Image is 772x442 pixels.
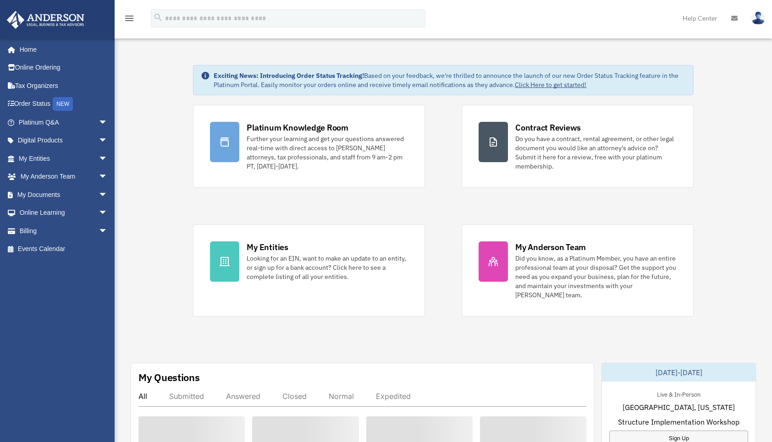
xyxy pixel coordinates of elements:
a: Digital Productsarrow_drop_down [6,131,121,150]
span: arrow_drop_down [99,149,117,168]
div: Submitted [169,392,204,401]
div: Answered [226,392,260,401]
a: Online Ordering [6,59,121,77]
div: Based on your feedback, we're thrilled to announce the launch of our new Order Status Tracking fe... [214,71,685,89]
div: Expedited [376,392,411,401]
a: Order StatusNEW [6,95,121,114]
a: My Anderson Team Did you know, as a Platinum Member, you have an entire professional team at your... [462,224,694,316]
div: Do you have a contract, rental agreement, or other legal document you would like an attorney's ad... [515,134,677,171]
a: Tax Organizers [6,76,121,95]
div: Further your learning and get your questions answered real-time with direct access to [PERSON_NAM... [247,134,408,171]
span: arrow_drop_down [99,113,117,132]
a: My Entitiesarrow_drop_down [6,149,121,168]
div: Closed [282,392,307,401]
a: My Anderson Teamarrow_drop_down [6,168,121,186]
div: Platinum Knowledge Room [247,122,348,133]
span: arrow_drop_down [99,186,117,204]
div: Did you know, as a Platinum Member, you have an entire professional team at your disposal? Get th... [515,254,677,300]
div: Live & In-Person [650,389,708,398]
a: Online Learningarrow_drop_down [6,204,121,222]
div: My Anderson Team [515,241,586,253]
i: search [153,12,163,22]
i: menu [124,13,135,24]
span: arrow_drop_down [99,131,117,150]
div: Normal [329,392,354,401]
a: My Documentsarrow_drop_down [6,186,121,204]
strong: Exciting News: Introducing Order Status Tracking! [214,71,364,80]
a: Click Here to get started! [515,81,586,89]
img: User Pic [751,11,765,25]
a: Events Calendar [6,240,121,258]
div: [DATE]-[DATE] [602,363,755,382]
div: My Entities [247,241,288,253]
a: My Entities Looking for an EIN, want to make an update to an entity, or sign up for a bank accoun... [193,224,425,316]
span: Structure Implementation Workshop [618,416,739,427]
div: Looking for an EIN, want to make an update to an entity, or sign up for a bank account? Click her... [247,254,408,281]
a: Billingarrow_drop_down [6,222,121,240]
a: Contract Reviews Do you have a contract, rental agreement, or other legal document you would like... [462,105,694,188]
div: My Questions [138,371,200,384]
span: [GEOGRAPHIC_DATA], [US_STATE] [623,402,735,413]
a: Home [6,40,117,59]
a: Platinum Knowledge Room Further your learning and get your questions answered real-time with dire... [193,105,425,188]
span: arrow_drop_down [99,204,117,223]
img: Anderson Advisors Platinum Portal [4,11,87,29]
a: Platinum Q&Aarrow_drop_down [6,113,121,131]
div: All [138,392,147,401]
div: Contract Reviews [515,122,581,133]
span: arrow_drop_down [99,222,117,240]
span: arrow_drop_down [99,168,117,186]
div: NEW [53,97,73,111]
a: menu [124,16,135,24]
